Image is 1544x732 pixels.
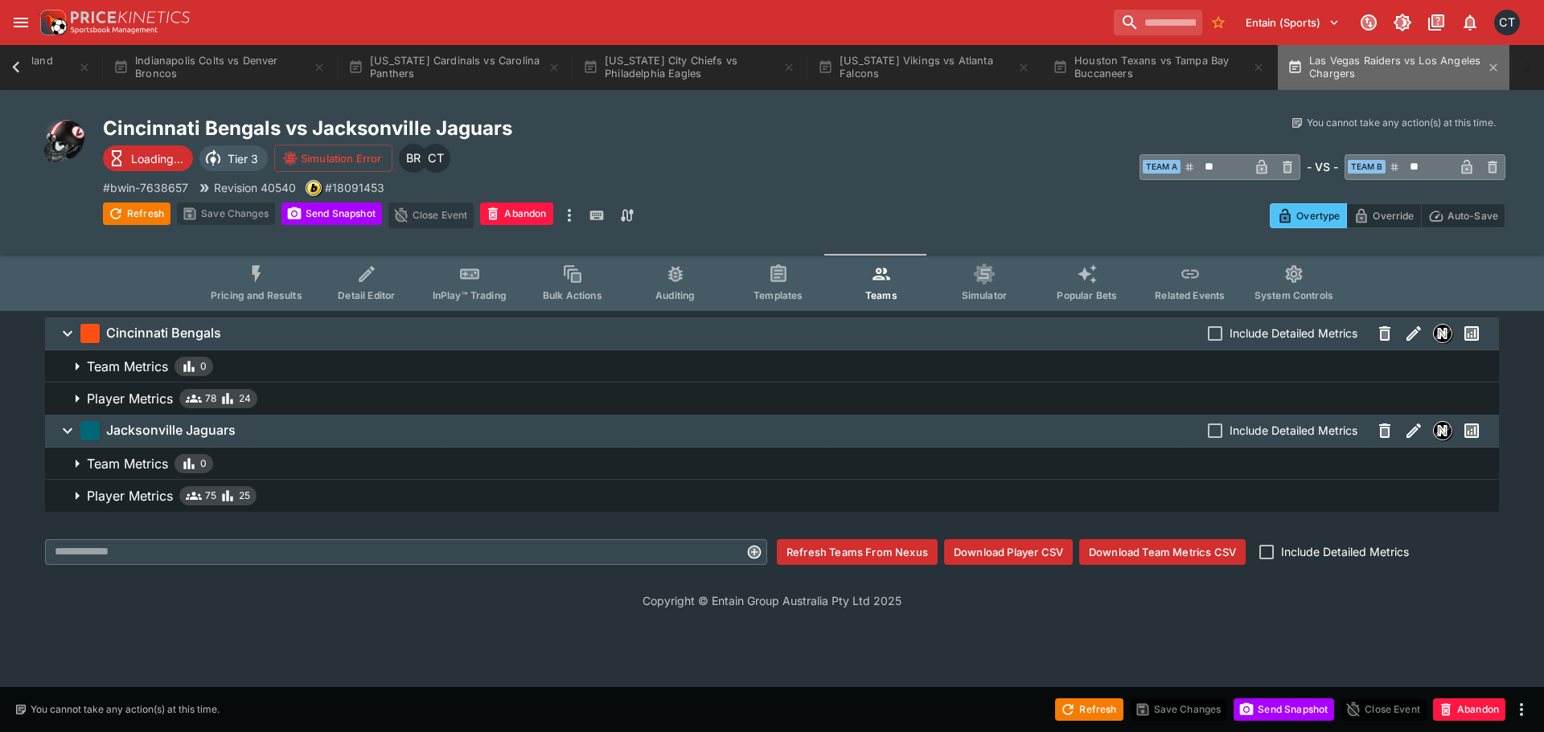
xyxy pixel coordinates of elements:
[214,179,296,196] p: Revision 40540
[200,358,207,374] span: 0
[1114,10,1202,35] input: search
[45,448,1499,480] button: Team Metrics0
[1143,160,1181,174] span: Team A
[339,45,570,90] button: [US_STATE] Cardinals vs Carolina Panthers
[480,205,552,221] span: Mark an event as closed and abandoned.
[239,391,251,407] span: 24
[1155,289,1225,301] span: Related Events
[45,415,1499,447] button: Jacksonville JaguarsInclude Detailed MetricsNexusPast Performances
[87,389,173,408] p: Player Metrics
[1278,45,1509,90] button: Las Vegas Raiders vs Los Angeles Chargers
[106,325,221,341] h6: Cincinnati Bengals
[543,289,602,301] span: Bulk Actions
[45,317,1499,350] button: Cincinnati BengalsInclude Detailed MetricsNexusPast Performances
[1354,8,1383,37] button: Connected to PK
[45,382,1499,415] button: Player Metrics7824
[1281,543,1409,560] span: Include Detailed Metrics
[865,289,897,301] span: Teams
[306,181,321,195] img: bwin.png
[31,702,220,717] p: You cannot take any action(s) at this time.
[1433,324,1452,343] div: Nexus
[1348,160,1386,174] span: Team B
[87,357,168,376] p: Team Metrics
[480,202,552,225] button: Abandon
[1433,700,1505,716] span: Mark an event as closed and abandoned.
[754,289,803,301] span: Templates
[103,202,170,225] button: Refresh
[1422,8,1451,37] button: Documentation
[106,422,236,439] h6: Jacksonville Jaguars
[45,350,1499,382] button: Team Metrics0
[131,150,183,167] p: Loading...
[1296,207,1340,224] p: Overtype
[1489,5,1525,40] button: Cameron Tarver
[338,289,395,301] span: Detail Editor
[39,116,90,167] img: american_football.png
[1433,421,1452,440] div: Nexus
[944,539,1073,565] button: Download Player CSV
[205,391,216,407] span: 78
[325,179,384,196] p: Copy To Clipboard
[1230,325,1357,341] span: Include Detailed Metrics
[1270,203,1347,228] button: Overtype
[1307,158,1338,175] h6: - VS -
[1512,700,1531,719] button: more
[1346,203,1421,228] button: Override
[1057,289,1117,301] span: Popular Bets
[104,45,335,90] button: Indianapolis Colts vs Denver Broncos
[1079,539,1246,565] button: Download Team Metrics CSV
[1434,422,1452,440] img: nexus.svg
[239,488,250,504] span: 25
[1236,10,1349,35] button: Select Tenant
[1457,416,1486,445] button: Past Performances
[6,8,35,37] button: open drawer
[1434,325,1452,342] img: nexus.svg
[1494,10,1520,35] div: Cameron Tarver
[808,45,1040,90] button: [US_STATE] Vikings vs Atlanta Falcons
[1428,319,1457,348] button: Nexus
[1043,45,1275,90] button: Houston Texans vs Tampa Bay Buccaneers
[1270,203,1505,228] div: Start From
[103,179,188,196] p: Copy To Clipboard
[87,486,173,505] p: Player Metrics
[962,289,1007,301] span: Simulator
[1055,698,1123,721] button: Refresh
[45,480,1499,512] button: Player Metrics7525
[1433,698,1505,721] button: Abandon
[1456,8,1484,37] button: Notifications
[560,202,579,228] button: more
[306,180,322,196] div: bwin
[573,45,805,90] button: [US_STATE] City Chiefs vs Philadelphia Eagles
[87,454,168,473] p: Team Metrics
[777,539,938,565] button: Refresh Teams From Nexus
[1230,422,1357,439] span: Include Detailed Metrics
[1428,416,1457,445] button: Nexus
[655,289,695,301] span: Auditing
[399,144,428,173] div: Ben Raymond
[71,27,158,34] img: Sportsbook Management
[103,116,804,141] h2: Copy To Clipboard
[1447,207,1498,224] p: Auto-Save
[205,488,216,504] span: 75
[1457,319,1486,348] button: Past Performances
[200,456,207,472] span: 0
[1307,116,1496,130] p: You cannot take any action(s) at this time.
[1234,698,1334,721] button: Send Snapshot
[281,202,382,225] button: Send Snapshot
[1388,8,1417,37] button: Toggle light/dark mode
[1254,289,1333,301] span: System Controls
[1373,207,1414,224] p: Override
[198,254,1346,311] div: Event type filters
[211,289,302,301] span: Pricing and Results
[1421,203,1505,228] button: Auto-Save
[274,145,392,172] button: Simulation Error
[71,11,190,23] img: PriceKinetics
[35,6,68,39] img: PriceKinetics Logo
[433,289,507,301] span: InPlay™ Trading
[228,150,258,167] p: Tier 3
[421,144,450,173] div: Cameron Tarver
[1205,10,1231,35] button: No Bookmarks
